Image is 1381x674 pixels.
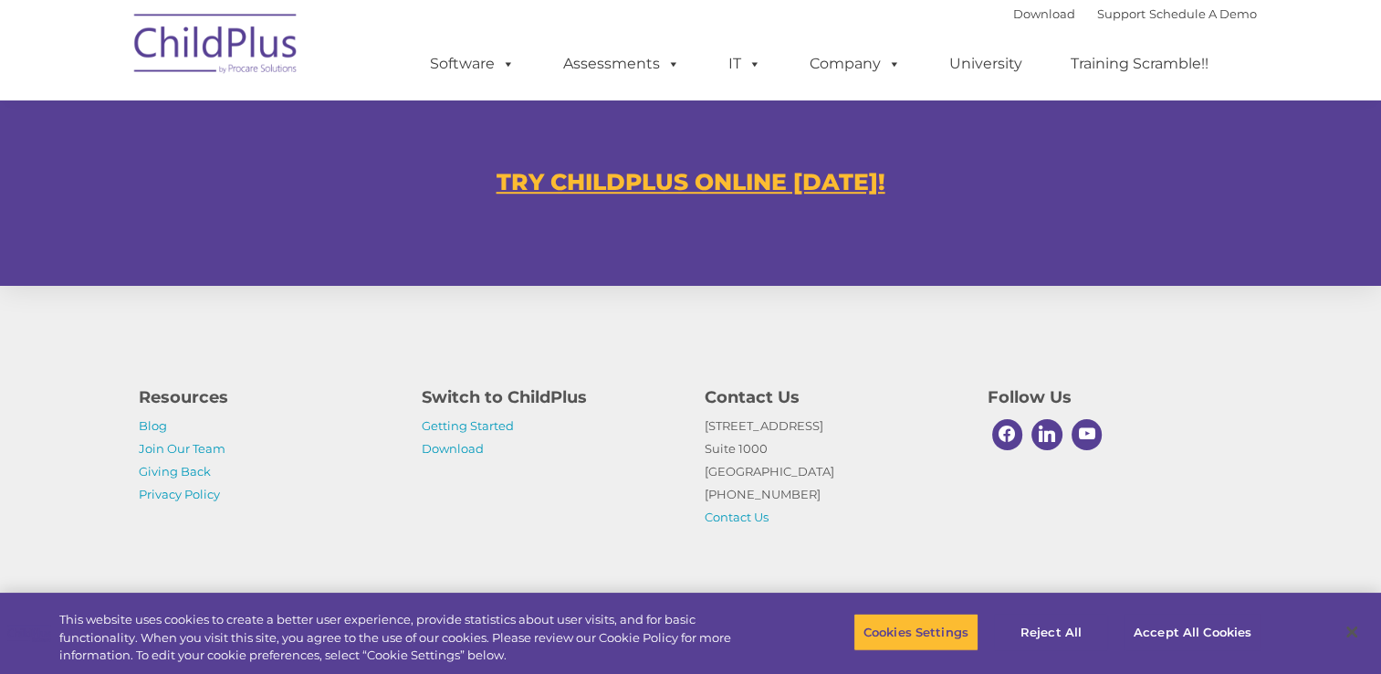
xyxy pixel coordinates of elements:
a: Schedule A Demo [1149,6,1257,21]
a: TRY CHILDPLUS ONLINE [DATE]! [497,168,885,195]
a: IT [710,46,779,82]
button: Close [1332,612,1372,652]
a: University [931,46,1041,82]
button: Reject All [994,613,1108,651]
a: Giving Back [139,464,211,479]
font: | [1013,6,1257,21]
a: Support [1097,6,1146,21]
a: Company [791,46,919,82]
a: Blog [139,418,167,433]
a: Facebook [988,415,1028,455]
h4: Contact Us [705,384,960,410]
a: Assessments [545,46,698,82]
a: Join Our Team [139,441,225,456]
h4: Follow Us [988,384,1243,410]
h4: Switch to ChildPlus [422,384,677,410]
p: [STREET_ADDRESS] Suite 1000 [GEOGRAPHIC_DATA] [PHONE_NUMBER] [705,415,960,529]
a: Getting Started [422,418,514,433]
a: Linkedin [1027,415,1067,455]
a: Contact Us [705,510,769,524]
a: Download [422,441,484,456]
a: Privacy Policy [139,487,220,501]
a: Download [1013,6,1075,21]
div: This website uses cookies to create a better user experience, provide statistics about user visit... [59,611,759,665]
button: Accept All Cookies [1124,613,1261,651]
img: ChildPlus by Procare Solutions [125,1,308,92]
h4: Resources [139,384,394,410]
a: Youtube [1067,415,1107,455]
a: Software [412,46,533,82]
a: Training Scramble!! [1052,46,1227,82]
button: Cookies Settings [853,613,978,651]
